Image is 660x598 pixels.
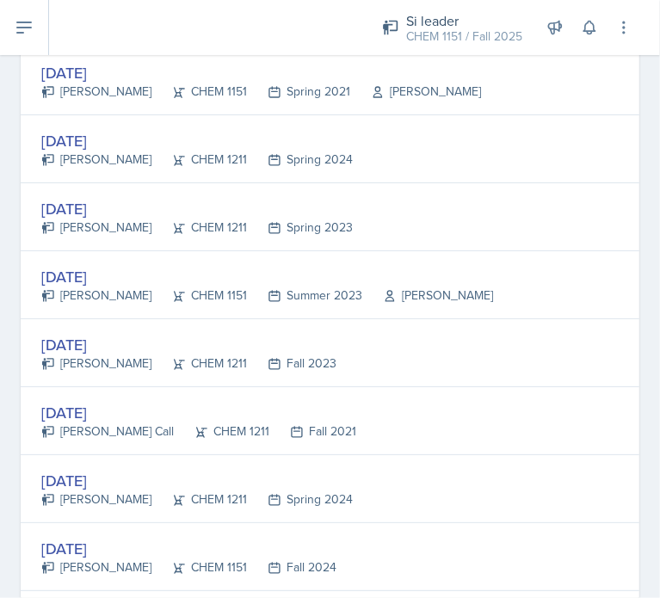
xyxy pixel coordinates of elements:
[247,287,362,305] div: Summer 2023
[41,219,151,237] div: [PERSON_NAME]
[41,151,151,169] div: [PERSON_NAME]
[151,83,247,101] div: CHEM 1151
[406,10,522,31] div: Si leader
[151,219,247,237] div: CHEM 1211
[406,28,522,46] div: CHEM 1151 / Fall 2025
[247,83,350,101] div: Spring 2021
[41,469,353,492] div: [DATE]
[151,151,247,169] div: CHEM 1211
[269,422,356,441] div: Fall 2021
[41,287,151,305] div: [PERSON_NAME]
[41,401,356,424] div: [DATE]
[151,490,247,509] div: CHEM 1211
[362,287,493,305] div: [PERSON_NAME]
[247,151,353,169] div: Spring 2024
[247,490,353,509] div: Spring 2024
[41,197,353,220] div: [DATE]
[41,537,336,560] div: [DATE]
[41,422,174,441] div: [PERSON_NAME] Call
[41,490,151,509] div: [PERSON_NAME]
[350,83,481,101] div: [PERSON_NAME]
[174,422,269,441] div: CHEM 1211
[41,558,151,576] div: [PERSON_NAME]
[41,333,336,356] div: [DATE]
[151,558,247,576] div: CHEM 1151
[151,354,247,373] div: CHEM 1211
[247,558,336,576] div: Fall 2024
[151,287,247,305] div: CHEM 1151
[41,129,353,152] div: [DATE]
[247,354,336,373] div: Fall 2023
[41,265,493,288] div: [DATE]
[41,354,151,373] div: [PERSON_NAME]
[41,83,151,101] div: [PERSON_NAME]
[247,219,353,237] div: Spring 2023
[41,61,481,84] div: [DATE]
